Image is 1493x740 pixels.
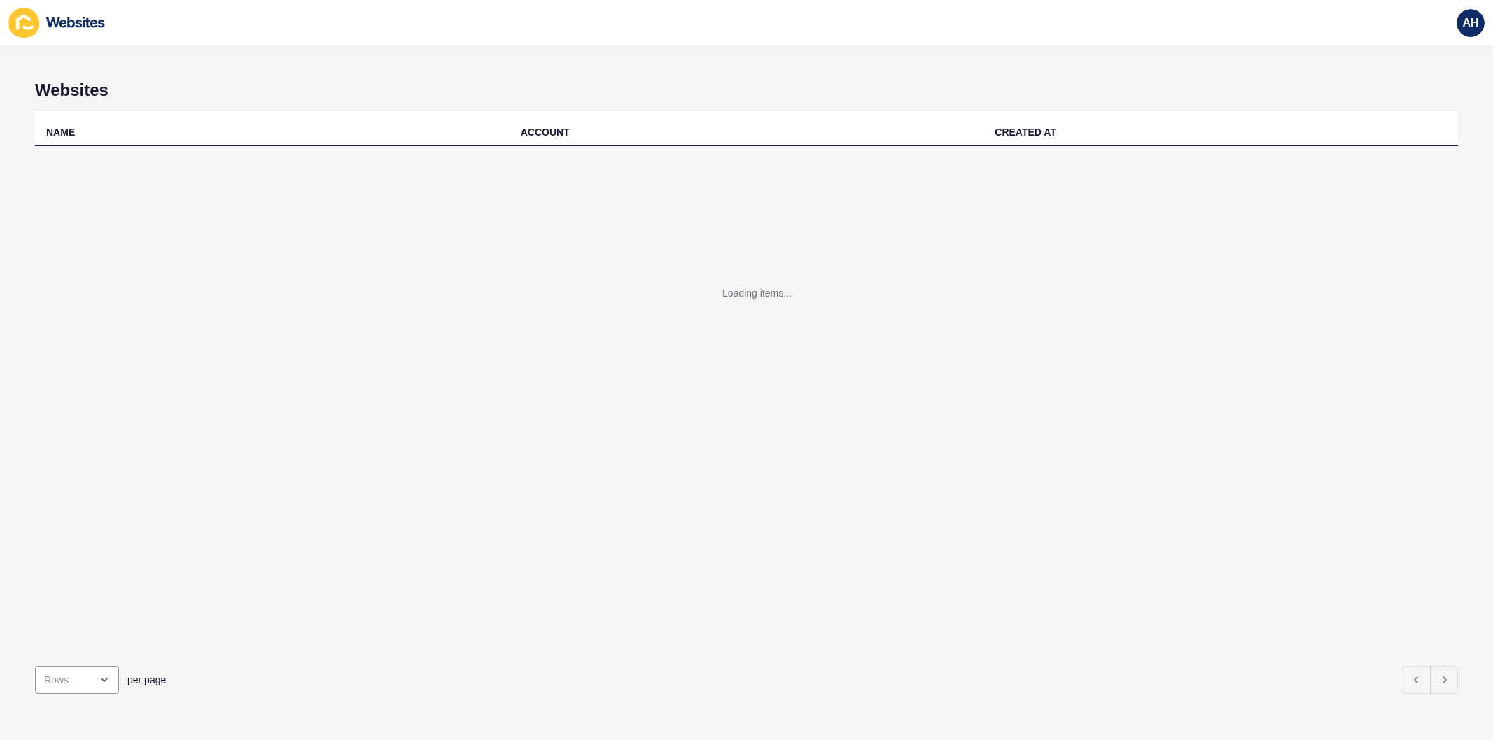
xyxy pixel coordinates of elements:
[35,80,1458,100] h1: Websites
[995,125,1056,139] div: CREATED AT
[35,666,119,694] div: open menu
[521,125,570,139] div: ACCOUNT
[1462,16,1478,30] span: AH
[722,286,792,300] div: Loading items...
[127,673,166,687] span: per page
[46,125,75,139] div: NAME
